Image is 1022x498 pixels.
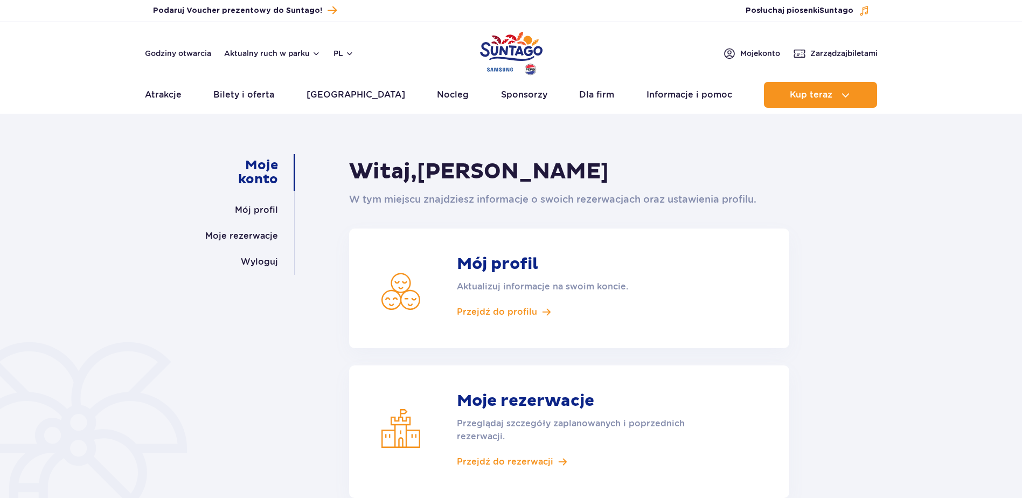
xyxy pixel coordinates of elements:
[457,306,710,318] a: Przejdź do profilu
[740,48,780,59] span: Moje konto
[457,280,710,293] p: Aktualizuj informacje na swoim koncie.
[793,47,878,60] a: Zarządzajbiletami
[819,7,853,15] span: Suntago
[307,82,405,108] a: [GEOGRAPHIC_DATA]
[349,192,789,207] p: W tym miejscu znajdziesz informacje o swoich rezerwacjach oraz ustawienia profilu.
[746,5,870,16] button: Posłuchaj piosenkiSuntago
[437,82,469,108] a: Nocleg
[235,197,278,223] a: Mój profil
[810,48,878,59] span: Zarządzaj biletami
[205,223,278,249] a: Moje rezerwacje
[457,306,537,318] span: Przejdź do profilu
[457,417,710,443] p: Przeglądaj szczegóły zaplanowanych i poprzednich rezerwacji.
[145,82,182,108] a: Atrakcje
[349,158,789,185] h1: Witaj,
[790,90,832,100] span: Kup teraz
[764,82,877,108] button: Kup teraz
[208,154,278,191] a: Moje konto
[480,27,543,77] a: Park of Poland
[145,48,211,59] a: Godziny otwarcia
[723,47,780,60] a: Mojekonto
[417,158,609,185] span: [PERSON_NAME]
[457,254,710,274] strong: Mój profil
[213,82,274,108] a: Bilety i oferta
[646,82,732,108] a: Informacje i pomoc
[457,456,710,468] a: Przejdź do rezerwacji
[746,5,853,16] span: Posłuchaj piosenki
[457,456,553,468] span: Przejdź do rezerwacji
[457,391,710,411] strong: Moje rezerwacje
[333,48,354,59] button: pl
[153,3,337,18] a: Podaruj Voucher prezentowy do Suntago!
[153,5,322,16] span: Podaruj Voucher prezentowy do Suntago!
[224,49,321,58] button: Aktualny ruch w parku
[579,82,614,108] a: Dla firm
[501,82,547,108] a: Sponsorzy
[241,249,278,275] a: Wyloguj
